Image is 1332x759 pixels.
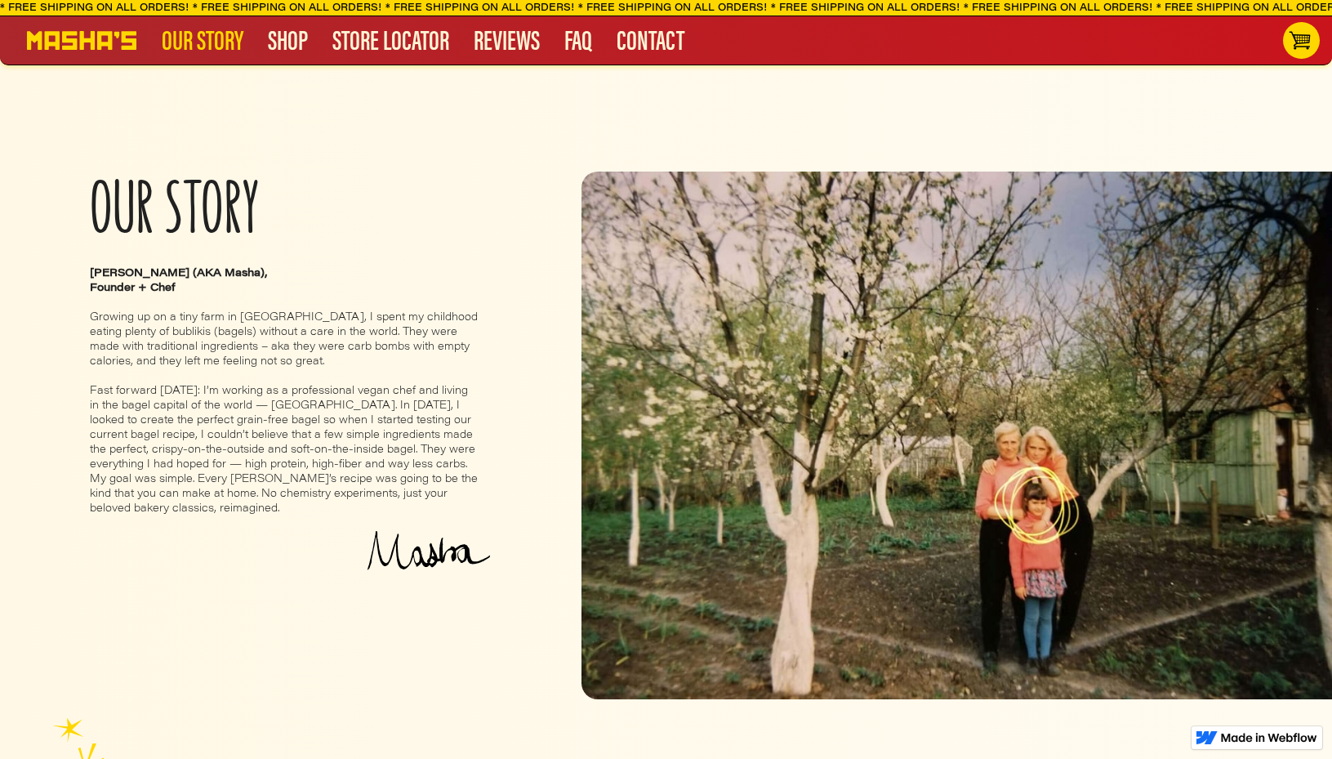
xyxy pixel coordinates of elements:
[90,266,490,531] p: Growing up on a tiny farm in [GEOGRAPHIC_DATA], I spent my childhood eating plenty of bublikis (b...
[90,172,490,245] h1: OUR STORY
[27,31,136,50] a: home
[952,1,1141,16] div: * FREE SHIPPING ON ALL ORDERS!
[149,29,256,50] a: our story
[181,1,370,16] div: * FREE SHIPPING ON ALL ORDERS!
[320,29,461,50] a: STORE LOCATOR
[461,29,552,50] a: REVIEWS
[374,1,563,16] div: * FREE SHIPPING ON ALL ORDERS!
[567,1,755,16] div: * FREE SHIPPING ON ALL ORDERS!
[256,29,320,50] a: SHOP
[1283,22,1320,59] a: Open cart
[604,29,697,50] a: CONTACT
[90,268,267,293] strong: [PERSON_NAME] (AKA Masha), Founder + Chef
[760,1,948,16] div: * FREE SHIPPING ON ALL ORDERS!
[552,29,604,50] a: FAQ
[1221,733,1317,743] img: Made in Webflow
